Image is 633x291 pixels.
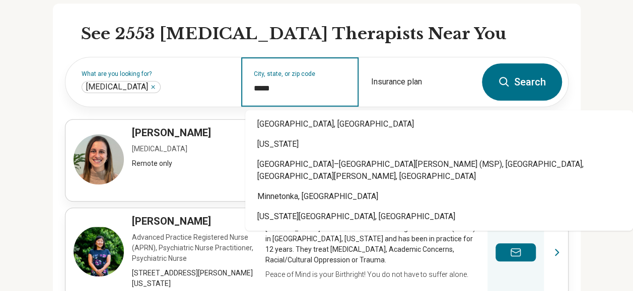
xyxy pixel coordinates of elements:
button: Send a message [496,243,536,261]
div: [GEOGRAPHIC_DATA], [GEOGRAPHIC_DATA] [245,114,633,134]
div: [US_STATE] [245,134,633,154]
label: What are you looking for? [82,71,229,77]
button: Self-Harm [150,84,156,90]
div: Minnetonka, [GEOGRAPHIC_DATA] [245,186,633,207]
h2: See 2553 [MEDICAL_DATA] Therapists Near You [81,24,569,45]
button: Search [482,63,562,101]
div: Suggestions [245,110,633,231]
div: Self-Harm [82,81,161,93]
div: [GEOGRAPHIC_DATA]–[GEOGRAPHIC_DATA][PERSON_NAME] (MSP), [GEOGRAPHIC_DATA], [GEOGRAPHIC_DATA][PERS... [245,154,633,186]
div: [US_STATE][GEOGRAPHIC_DATA], [GEOGRAPHIC_DATA] [245,207,633,227]
span: [MEDICAL_DATA] [86,82,148,92]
